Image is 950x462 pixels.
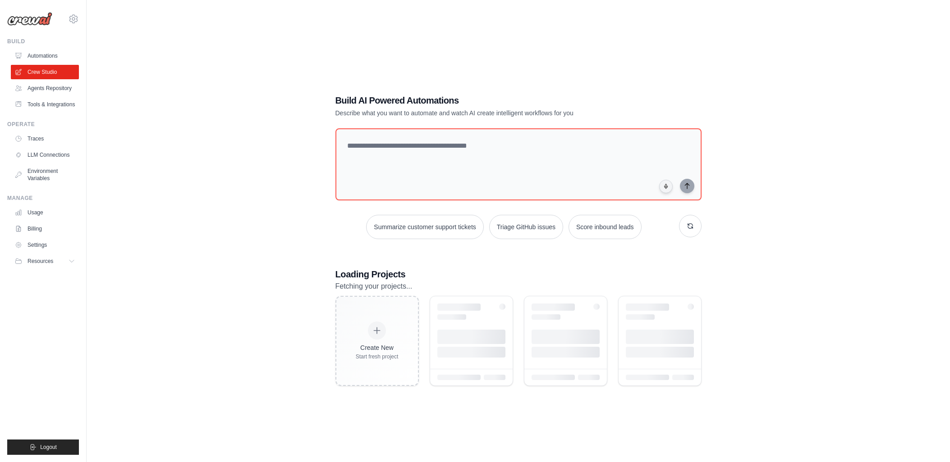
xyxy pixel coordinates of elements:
[356,353,399,360] div: Start fresh project
[11,205,79,220] a: Usage
[489,215,563,239] button: Triage GitHub issues
[7,12,52,26] img: Logo
[11,131,79,146] a: Traces
[335,268,702,281] h3: Loading Projects
[11,49,79,63] a: Automations
[7,195,79,202] div: Manage
[7,121,79,128] div: Operate
[40,444,57,451] span: Logout
[679,215,702,237] button: Get new suggestions
[366,215,483,239] button: Summarize customer support tickets
[11,81,79,95] a: Agents Repository
[11,254,79,268] button: Resources
[335,109,638,118] p: Describe what you want to automate and watch AI create intelligent workflows for you
[11,65,79,79] a: Crew Studio
[11,148,79,162] a: LLM Connections
[7,439,79,455] button: Logout
[569,215,642,239] button: Score inbound leads
[11,238,79,252] a: Settings
[356,343,399,352] div: Create New
[11,97,79,112] a: Tools & Integrations
[659,180,673,193] button: Click to speak your automation idea
[11,164,79,186] a: Environment Variables
[11,222,79,236] a: Billing
[28,258,53,265] span: Resources
[335,281,702,292] p: Fetching your projects...
[335,94,638,107] h1: Build AI Powered Automations
[7,38,79,45] div: Build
